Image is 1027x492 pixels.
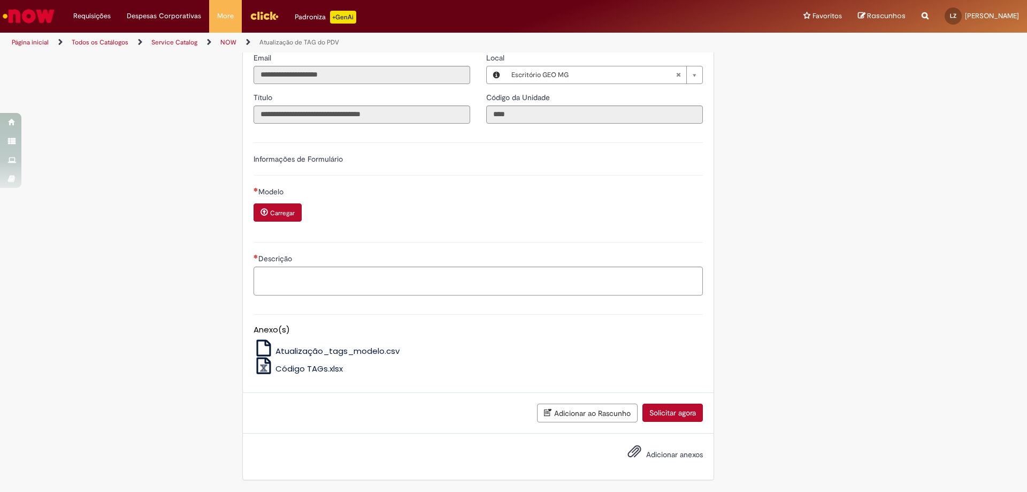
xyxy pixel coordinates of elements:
a: Atualização de TAG do PDV [259,38,339,47]
span: Descrição [258,254,294,263]
label: Somente leitura - Título [254,92,274,103]
input: Código da Unidade [486,105,703,124]
span: Somente leitura - Título [254,93,274,102]
span: More [217,11,234,21]
a: Rascunhos [858,11,906,21]
label: Somente leitura - Email [254,52,273,63]
a: Código TAGs.xlsx [254,363,343,374]
span: Favoritos [813,11,842,21]
span: Despesas Corporativas [127,11,201,21]
label: Somente leitura - Código da Unidade [486,92,552,103]
input: Email [254,66,470,84]
span: Requisições [73,11,111,21]
a: Escritório GEO MGLimpar campo Local [506,66,702,84]
div: Padroniza [295,11,356,24]
span: LZ [950,12,956,19]
abbr: Limpar campo Local [670,66,686,84]
span: Rascunhos [867,11,906,21]
small: Carregar [270,209,295,217]
span: Somente leitura - Email [254,53,273,63]
span: Local [486,53,507,63]
img: ServiceNow [1,5,56,27]
span: Atualização_tags_modelo.csv [275,345,400,357]
a: Service Catalog [151,38,197,47]
input: Título [254,105,470,124]
textarea: Descrição [254,267,703,296]
ul: Trilhas de página [8,33,677,52]
span: Código TAGs.xlsx [275,363,343,374]
button: Adicionar anexos [625,442,644,466]
a: Página inicial [12,38,49,47]
a: Atualização_tags_modelo.csv [254,345,400,357]
span: [PERSON_NAME] [965,11,1019,20]
label: Informações de Formulário [254,154,343,164]
button: Carregar anexo de Modelo Required [254,203,302,222]
span: Escritório GEO MG [511,66,676,84]
span: Necessários [254,254,258,259]
p: +GenAi [330,11,356,24]
button: Adicionar ao Rascunho [537,404,638,422]
a: Todos os Catálogos [72,38,128,47]
a: NOW [220,38,236,47]
span: Adicionar anexos [646,450,703,459]
span: Modelo [258,187,286,196]
h5: Anexo(s) [254,326,703,335]
button: Solicitar agora [642,404,703,422]
img: click_logo_yellow_360x200.png [250,7,279,24]
span: Somente leitura - Código da Unidade [486,93,552,102]
button: Local, Visualizar este registro Escritório GEO MG [487,66,506,84]
span: Necessários [254,187,258,192]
